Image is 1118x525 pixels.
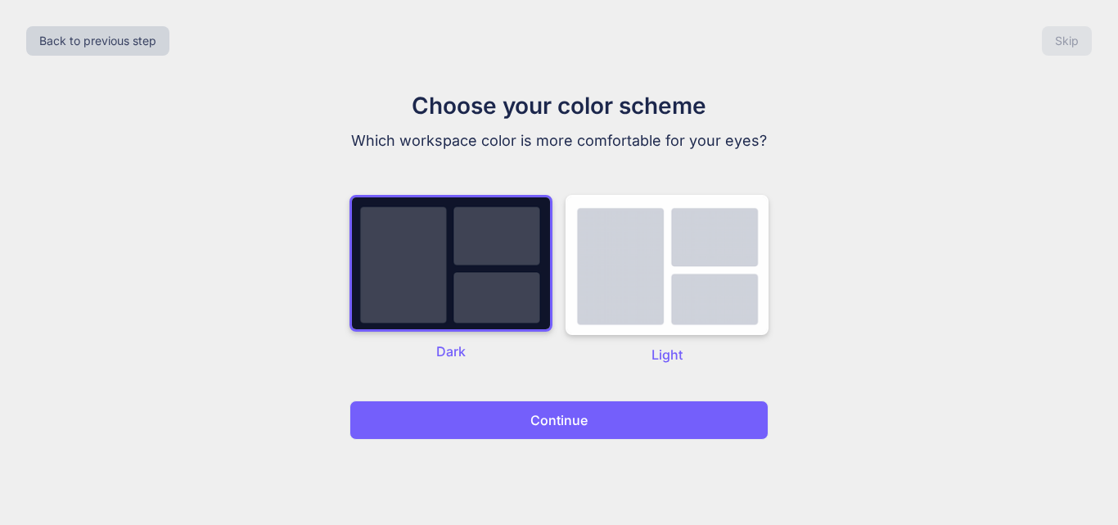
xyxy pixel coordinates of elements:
img: dark [566,195,769,335]
p: Light [566,345,769,364]
p: Continue [530,410,588,430]
img: dark [349,195,552,332]
button: Back to previous step [26,26,169,56]
button: Skip [1042,26,1092,56]
h1: Choose your color scheme [284,88,834,123]
button: Continue [349,401,769,440]
p: Which workspace color is more comfortable for your eyes? [284,129,834,152]
p: Dark [349,342,552,361]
